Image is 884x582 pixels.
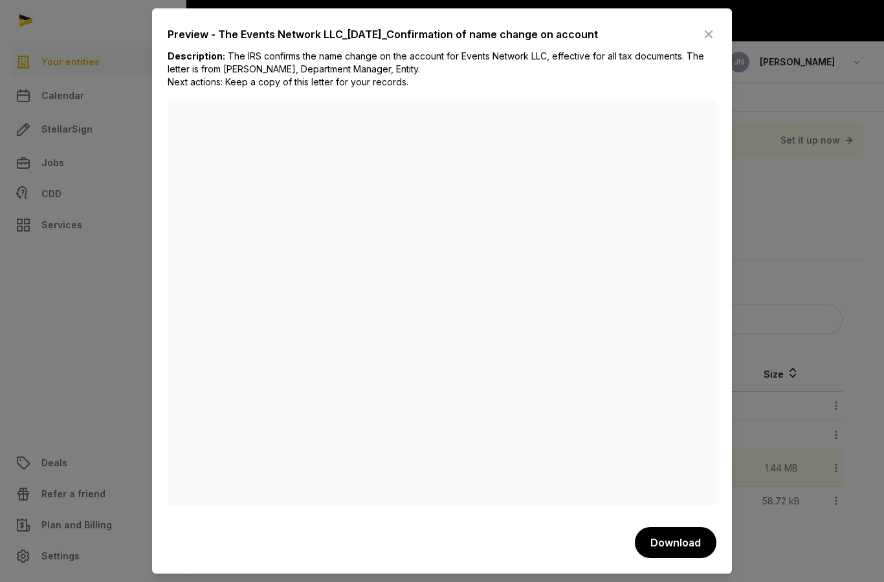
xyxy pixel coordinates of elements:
div: Preview - The Events Network LLC_[DATE]_Confirmation of name change on account [168,27,598,42]
button: Download [635,527,716,558]
span: The IRS confirms the name change on the account for Events Network LLC, effective for all tax doc... [168,50,704,87]
b: Description: [168,50,225,61]
iframe: Chat Widget [651,432,884,582]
